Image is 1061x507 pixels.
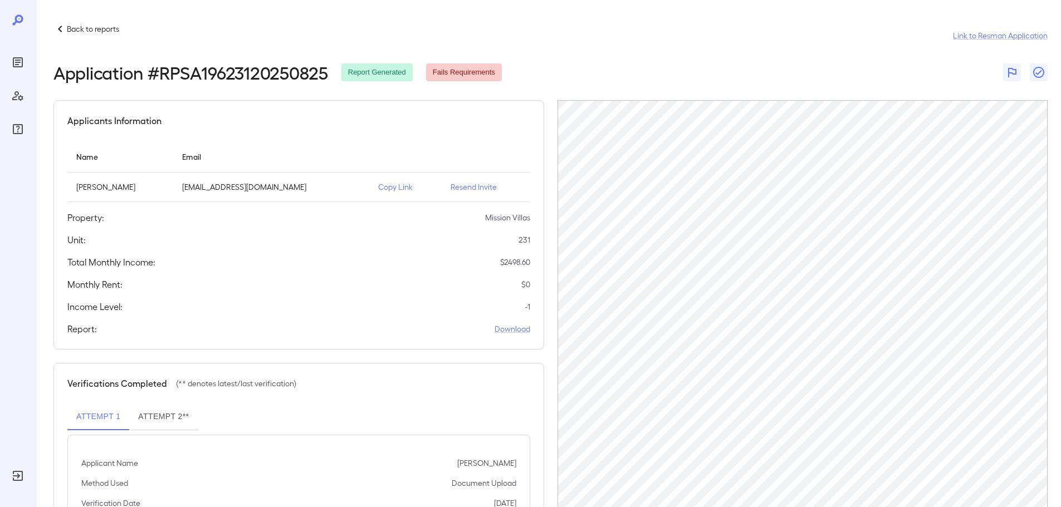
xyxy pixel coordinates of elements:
span: Fails Requirements [426,67,502,78]
h5: Monthly Rent: [67,278,123,291]
button: Close Report [1030,63,1048,81]
span: Report Generated [341,67,413,78]
div: FAQ [9,120,27,138]
table: simple table [67,141,530,202]
a: Download [495,323,530,334]
a: Link to Resman Application [953,30,1048,41]
h5: Report: [67,322,97,336]
p: [PERSON_NAME] [76,181,164,193]
div: Log Out [9,467,27,485]
div: Reports [9,53,27,71]
h5: Verifications Completed [67,377,167,390]
p: $ 0 [521,279,530,290]
p: -1 [525,301,530,312]
p: 231 [519,234,530,245]
p: (** denotes latest/last verification) [176,378,296,389]
p: Back to reports [67,23,119,35]
h2: Application # RPSA19623120250825 [53,62,328,82]
p: Document Upload [452,478,516,489]
p: $ 2498.60 [500,257,530,268]
th: Email [173,141,369,173]
h5: Unit: [67,233,86,247]
p: [PERSON_NAME] [457,457,516,469]
p: Method Used [81,478,128,489]
button: Attempt 2** [129,403,198,430]
h5: Property: [67,211,104,224]
p: Resend Invite [451,181,521,193]
th: Name [67,141,173,173]
h5: Applicants Information [67,114,162,127]
h5: Income Level: [67,300,123,313]
p: Mission Villas [485,212,530,223]
p: Applicant Name [81,457,138,469]
button: Attempt 1 [67,403,129,430]
p: Copy Link [378,181,433,193]
button: Flag Report [1003,63,1021,81]
h5: Total Monthly Income: [67,255,155,269]
div: Manage Users [9,87,27,105]
p: [EMAIL_ADDRESS][DOMAIN_NAME] [182,181,360,193]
